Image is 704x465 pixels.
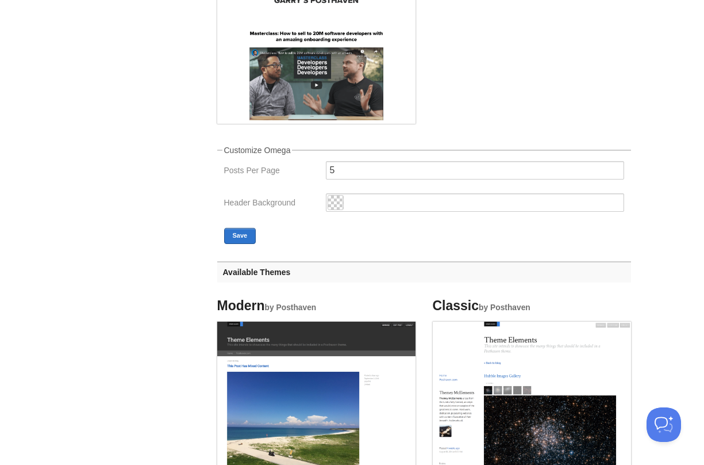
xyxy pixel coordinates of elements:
legend: Customize Omega [222,146,293,154]
small: by Posthaven [479,303,530,312]
small: by Posthaven [265,303,317,312]
iframe: Help Scout Beacon - Open [647,407,681,442]
h3: Available Themes [217,261,631,283]
label: Header Background [224,199,319,209]
button: Save [224,228,256,244]
label: Posts Per Page [224,166,319,177]
h4: Modern [217,299,416,313]
h4: Classic [433,299,631,313]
